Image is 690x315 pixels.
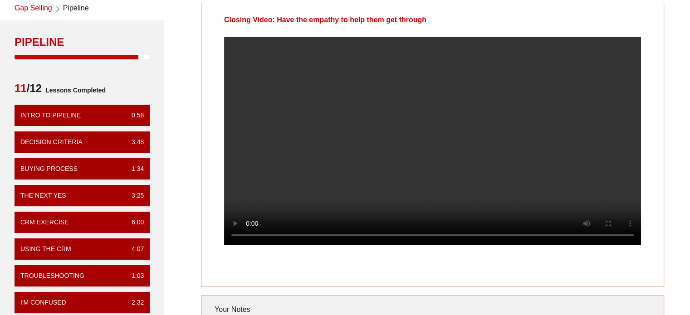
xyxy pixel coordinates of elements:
div: 3:48 [124,137,144,147]
span: Pipeline [63,3,89,15]
div: 1:03 [124,271,144,281]
div: CRM Exercise [20,218,69,227]
div: Buying Process [20,164,78,174]
div: 2:32 [124,298,144,307]
div: Pipeline [15,35,150,49]
div: 3:25 [124,191,144,200]
span: Lessons Completed [42,81,106,99]
div: Closing Video: Have the empathy to help them get through [201,3,449,37]
div: 1:34 [124,164,144,174]
div: 0:58 [124,111,144,120]
div: Using the CRM [20,244,71,254]
div: 4:07 [124,244,144,254]
div: The Next Yes [20,191,66,200]
span: /12 [15,81,42,99]
div: Intro to pipeline [20,111,81,120]
div: I'm Confused [20,298,66,307]
a: Gap Selling [15,3,52,15]
span: 11 [15,82,27,94]
div: Decision Criteria [20,137,83,147]
div: Troubleshooting [20,271,84,281]
div: 6:00 [124,218,144,227]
